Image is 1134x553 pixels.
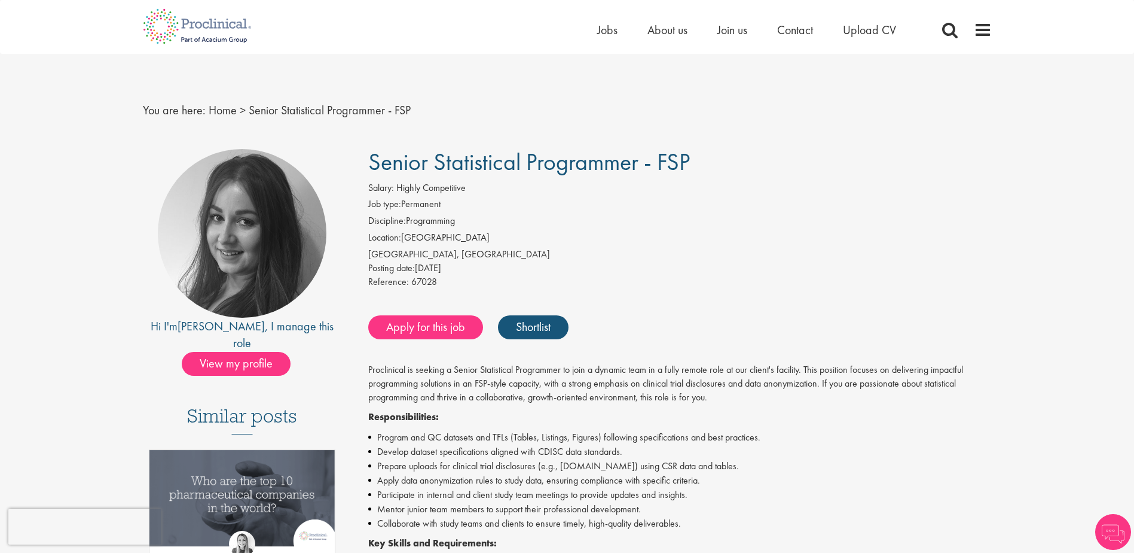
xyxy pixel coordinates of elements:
[368,214,992,231] li: Programming
[368,214,406,228] label: Discipline:
[149,450,335,546] img: Top 10 pharmaceutical companies in the world 2025
[368,473,992,488] li: Apply data anonymization rules to study data, ensuring compliance with specific criteria.
[368,502,992,516] li: Mentor junior team members to support their professional development.
[1095,514,1131,550] img: Chatbot
[498,315,568,339] a: Shortlist
[368,262,415,274] span: Posting date:
[249,102,411,118] span: Senior Statistical Programmer - FSP
[178,318,265,334] a: [PERSON_NAME]
[182,352,291,376] span: View my profile
[396,181,466,194] span: Highly Competitive
[368,147,690,177] span: Senior Statistical Programmer - FSP
[240,102,246,118] span: >
[368,411,439,423] strong: Responsibilities:
[368,363,992,405] p: Proclinical is seeking a Senior Statistical Programmer to join a dynamic team in a fully remote r...
[368,430,992,445] li: Program and QC datasets and TFLs (Tables, Listings, Figures) following specifications and best pr...
[368,445,992,459] li: Develop dataset specifications aligned with CDISC data standards.
[368,516,992,531] li: Collaborate with study teams and clients to ensure timely, high-quality deliverables.
[647,22,687,38] a: About us
[597,22,618,38] a: Jobs
[368,537,497,549] strong: Key Skills and Requirements:
[209,102,237,118] a: breadcrumb link
[368,197,992,214] li: Permanent
[368,262,992,275] div: [DATE]
[158,149,326,318] img: imeage of recruiter Heidi Hennigan
[717,22,747,38] a: Join us
[8,509,161,545] iframe: reCAPTCHA
[368,275,409,289] label: Reference:
[411,275,437,288] span: 67028
[843,22,896,38] a: Upload CV
[368,231,401,245] label: Location:
[143,102,206,118] span: You are here:
[368,315,483,339] a: Apply for this job
[368,488,992,502] li: Participate in internal and client study team meetings to provide updates and insights.
[368,459,992,473] li: Prepare uploads for clinical trial disclosures (e.g., [DOMAIN_NAME]) using CSR data and tables.
[777,22,813,38] a: Contact
[368,248,992,262] div: [GEOGRAPHIC_DATA], [GEOGRAPHIC_DATA]
[368,181,394,195] label: Salary:
[143,318,342,352] div: Hi I'm , I manage this role
[368,231,992,248] li: [GEOGRAPHIC_DATA]
[182,354,302,370] a: View my profile
[187,406,297,434] h3: Similar posts
[368,197,401,211] label: Job type:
